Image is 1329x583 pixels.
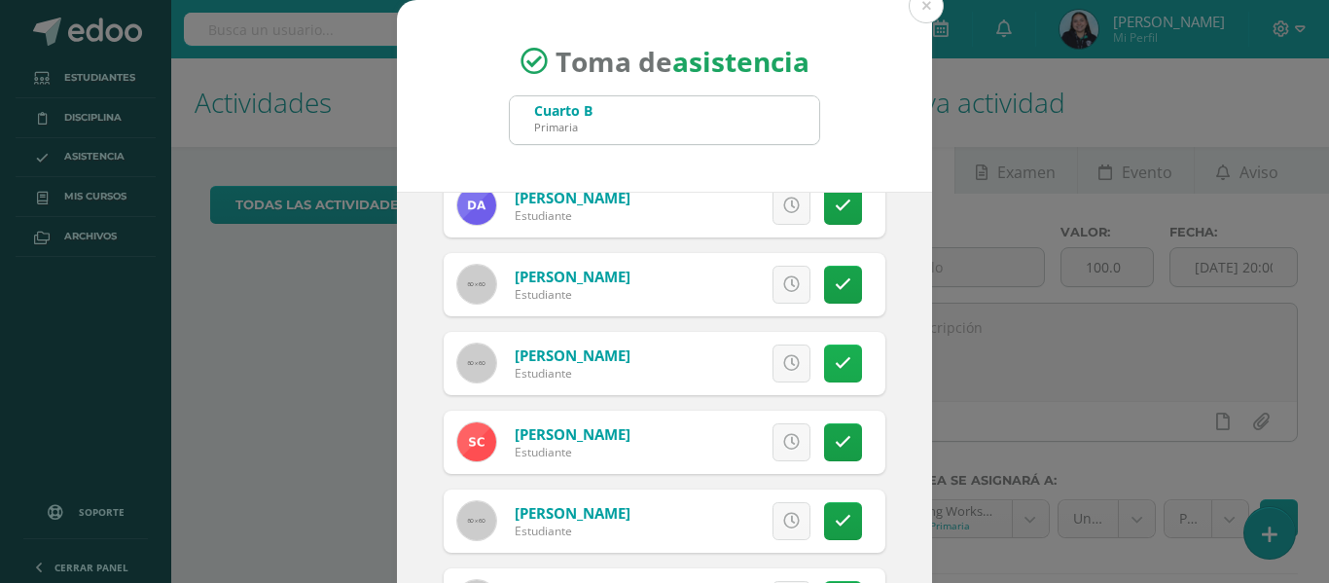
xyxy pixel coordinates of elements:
[534,120,593,134] div: Primaria
[515,267,630,286] a: [PERSON_NAME]
[515,365,630,382] div: Estudiante
[457,344,496,383] img: 60x60
[515,286,630,303] div: Estudiante
[515,188,630,207] a: [PERSON_NAME]
[457,265,496,304] img: 60x60
[556,43,809,80] span: Toma de
[457,422,496,461] img: 9538e964f30c73dfb39adcd5fb5ff9c7.png
[515,207,630,224] div: Estudiante
[515,346,630,365] a: [PERSON_NAME]
[515,424,630,444] a: [PERSON_NAME]
[534,101,593,120] div: Cuarto B
[457,186,496,225] img: d05fd3f2d079830e1db323e4a3adf6ff.png
[515,444,630,460] div: Estudiante
[515,503,630,523] a: [PERSON_NAME]
[510,96,819,144] input: Busca un grado o sección aquí...
[672,43,809,80] strong: asistencia
[515,523,630,539] div: Estudiante
[457,501,496,540] img: 60x60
